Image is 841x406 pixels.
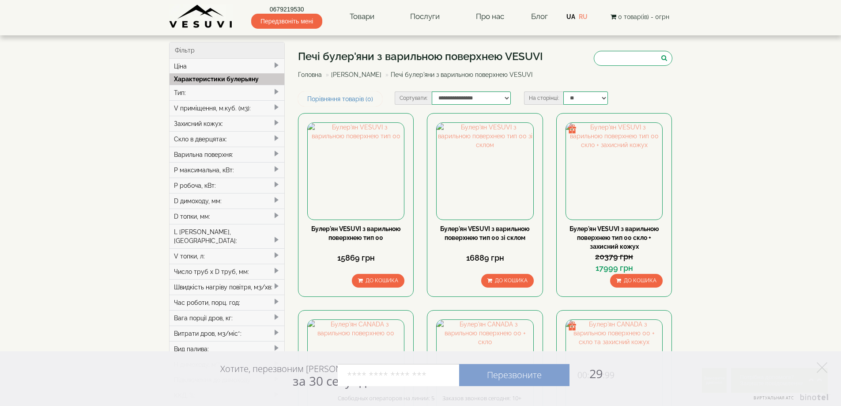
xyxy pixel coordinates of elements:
[352,274,404,288] button: До кошика
[293,372,372,389] span: за 30 секунд?
[170,162,285,178] div: P максимальна, кВт:
[298,71,322,78] a: Головна
[568,125,577,133] img: gift
[754,395,794,401] span: Виртуальная АТС
[524,91,563,105] label: На сторінці:
[467,7,513,27] a: Про нас
[170,116,285,131] div: Захисний кожух:
[366,277,398,284] span: До кошика
[331,71,381,78] a: [PERSON_NAME]
[170,147,285,162] div: Варильна поверхня:
[170,59,285,74] div: Ціна
[170,73,285,85] div: Характеристики булерьяну
[495,277,528,284] span: До кошика
[251,14,322,29] span: Передзвоніть мені
[169,4,233,29] img: Завод VESUVI
[566,13,575,20] a: UA
[569,365,615,382] span: 29
[308,123,404,219] img: Булер'ян VESUVI з варильною поверхнею тип 00
[307,252,404,264] div: 15869 грн
[170,209,285,224] div: D топки, мм:
[436,252,533,264] div: 16889 грн
[569,225,659,250] a: Булер'ян VESUVI з варильною поверхнею тип 00 скло + захисний кожух
[531,12,548,21] a: Блог
[170,85,285,100] div: Тип:
[610,274,663,288] button: До кошика
[170,178,285,193] div: P робоча, кВт:
[401,7,449,27] a: Послуги
[603,369,615,381] span: :99
[566,251,663,262] div: 20379 грн
[579,13,588,20] a: RU
[618,13,669,20] span: 0 товар(ів) - 0грн
[608,12,672,22] button: 0 товар(ів) - 0грн
[220,363,372,388] div: Хотите, перезвоним [PERSON_NAME]
[170,42,285,59] div: Фільтр
[170,248,285,264] div: V топки, л:
[170,341,285,357] div: Вид палива:
[170,264,285,279] div: Число труб x D труб, мм:
[383,70,532,79] li: Печі булер'яни з варильною поверхнею VESUVI
[170,310,285,326] div: Вага порції дров, кг:
[481,274,534,288] button: До кошика
[170,279,285,295] div: Швидкість нагріву повітря, м3/хв:
[395,91,432,105] label: Сортувати:
[170,224,285,248] div: L [PERSON_NAME], [GEOGRAPHIC_DATA]:
[577,369,589,381] span: 00:
[170,193,285,209] div: D димоходу, мм:
[566,262,663,274] div: 17999 грн
[748,394,830,406] a: Виртуальная АТС
[311,225,401,241] a: Булер'ян VESUVI з варильною поверхнею тип 00
[341,7,383,27] a: Товари
[566,123,662,219] img: Булер'ян VESUVI з варильною поверхнею тип 00 скло + захисний кожух
[298,91,382,106] a: Порівняння товарів (0)
[170,326,285,341] div: Витрати дров, м3/міс*:
[568,322,577,330] img: gift
[170,100,285,116] div: V приміщення, м.куб. (м3):
[437,123,533,219] img: Булер'ян VESUVI з варильною поверхнею тип 00 зі склом
[298,51,543,62] h1: Печі булер'яни з варильною поверхнею VESUVI
[440,225,530,241] a: Булер'ян VESUVI з варильною поверхнею тип 00 зі склом
[624,277,656,284] span: До кошика
[338,395,521,402] div: Свободных операторов на линии: 5 Заказов звонков сегодня: 10+
[170,295,285,310] div: Час роботи, порц. год:
[251,5,322,14] a: 0679219530
[170,131,285,147] div: Скло в дверцятах:
[459,364,569,386] a: Перезвоните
